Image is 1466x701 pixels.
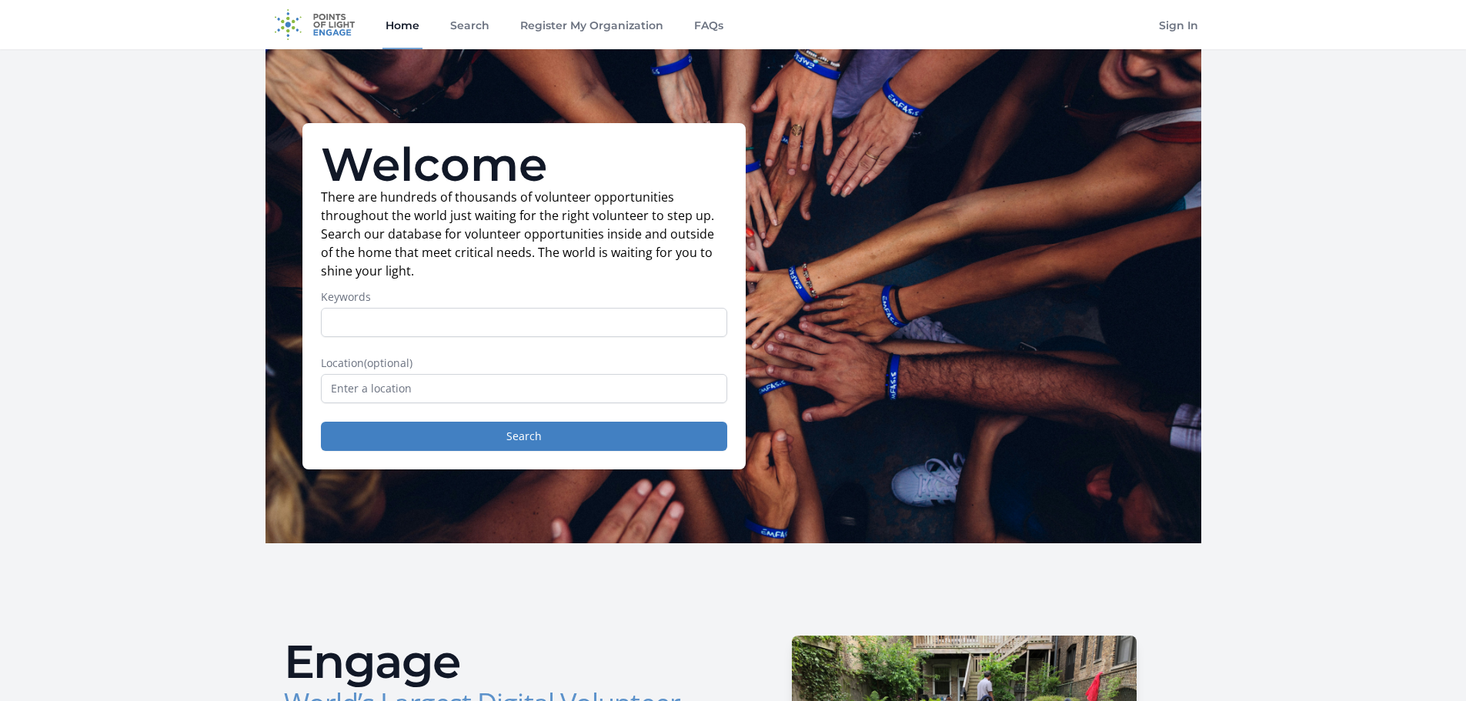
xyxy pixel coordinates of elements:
[321,188,727,280] p: There are hundreds of thousands of volunteer opportunities throughout the world just waiting for ...
[321,422,727,451] button: Search
[321,374,727,403] input: Enter a location
[321,289,727,305] label: Keywords
[321,142,727,188] h1: Welcome
[364,356,412,370] span: (optional)
[321,356,727,371] label: Location
[284,639,721,685] h2: Engage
